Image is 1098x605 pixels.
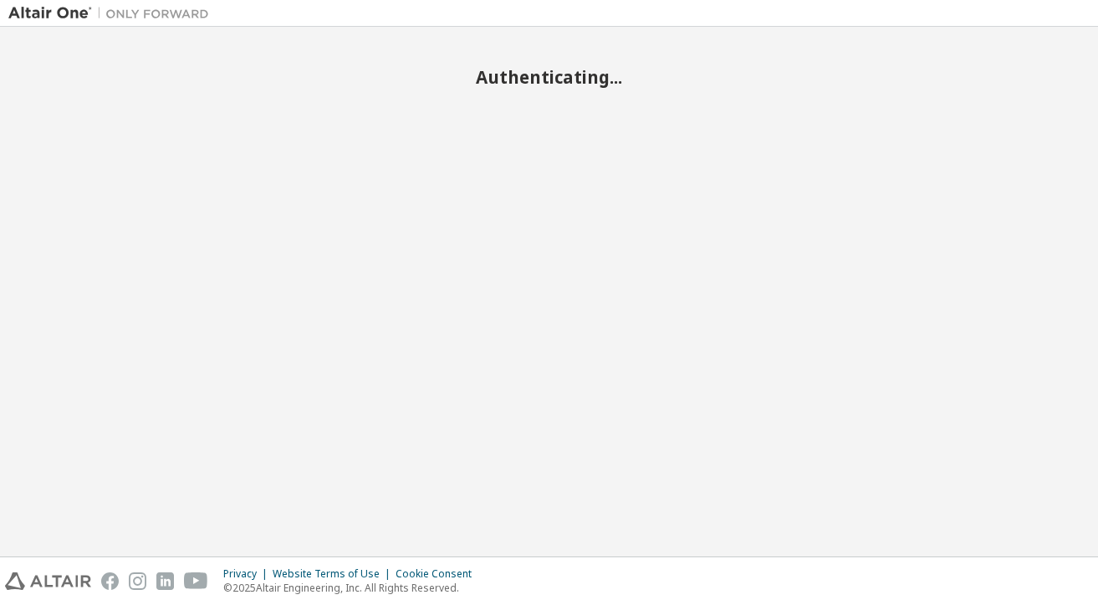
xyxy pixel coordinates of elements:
[273,567,396,581] div: Website Terms of Use
[396,567,482,581] div: Cookie Consent
[223,567,273,581] div: Privacy
[8,5,217,22] img: Altair One
[184,572,208,590] img: youtube.svg
[8,66,1090,88] h2: Authenticating...
[129,572,146,590] img: instagram.svg
[101,572,119,590] img: facebook.svg
[5,572,91,590] img: altair_logo.svg
[223,581,482,595] p: © 2025 Altair Engineering, Inc. All Rights Reserved.
[156,572,174,590] img: linkedin.svg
